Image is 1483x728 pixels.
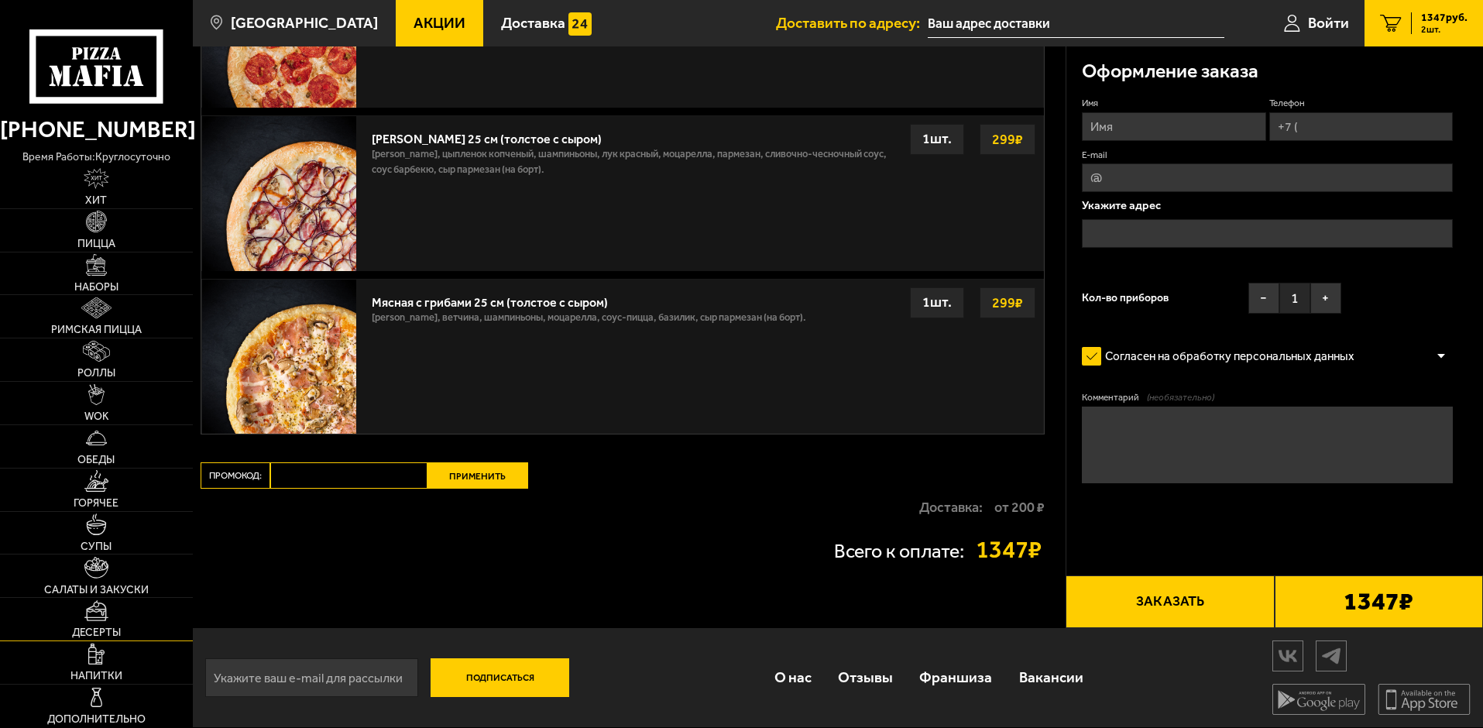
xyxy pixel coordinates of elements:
div: 1 шт. [910,287,964,318]
span: (необязательно) [1147,391,1214,404]
a: Отзывы [825,652,906,702]
input: Имя [1082,112,1265,141]
input: Укажите ваш e-mail для рассылки [205,658,418,697]
p: [PERSON_NAME], цыпленок копченый, шампиньоны, лук красный, моцарелла, пармезан, сливочно-чесночны... [372,146,894,185]
div: [PERSON_NAME] 25 см (толстое с сыром) [372,124,894,146]
span: Римская пицца [51,325,142,335]
span: Акции [414,15,465,30]
img: tg [1317,642,1346,669]
a: [PERSON_NAME] 25 см (толстое с сыром)[PERSON_NAME], цыпленок копченый, шампиньоны, лук красный, м... [201,115,1044,270]
label: Согласен на обработку персональных данных [1082,341,1370,372]
button: + [1310,283,1341,314]
p: Укажите адрес [1082,200,1453,211]
strong: от 200 ₽ [994,500,1045,514]
span: Горячее [74,498,118,509]
span: [GEOGRAPHIC_DATA] [231,15,378,30]
span: Десерты [72,627,121,638]
label: Телефон [1269,97,1453,110]
span: Доставка [501,15,565,30]
button: − [1248,283,1279,314]
span: WOK [84,411,108,422]
span: Роллы [77,368,115,379]
span: Дополнительно [47,714,146,725]
p: Доставка: [919,500,983,514]
b: 1347 ₽ [1344,589,1413,614]
span: 2 шт. [1421,25,1468,34]
span: 1347 руб. [1421,12,1468,23]
div: Мясная с грибами 25 см (толстое с сыром) [372,287,806,310]
input: @ [1082,163,1453,192]
span: Наборы [74,282,118,293]
span: Доставить по адресу: [776,15,928,30]
span: Пицца [77,239,115,249]
span: Хит [85,195,107,206]
a: О нас [760,652,824,702]
label: E-mail [1082,149,1453,162]
img: vk [1273,642,1303,669]
h3: Оформление заказа [1082,62,1258,81]
input: +7 ( [1269,112,1453,141]
a: Франшиза [906,652,1005,702]
button: Подписаться [431,658,570,697]
div: 1 шт. [910,124,964,155]
span: 1 [1279,283,1310,314]
strong: 1347 ₽ [976,537,1045,562]
label: Имя [1082,97,1265,110]
span: Обеды [77,455,115,465]
span: Кол-во приборов [1082,293,1169,304]
span: Супы [81,541,112,552]
p: [PERSON_NAME], ветчина, шампиньоны, моцарелла, соус-пицца, базилик, сыр пармезан (на борт). [372,310,806,333]
a: Мясная с грибами 25 см (толстое с сыром)[PERSON_NAME], ветчина, шампиньоны, моцарелла, соус-пицца... [201,279,1044,434]
label: Промокод: [201,462,270,489]
img: 15daf4d41897b9f0e9f617042186c801.svg [568,12,592,36]
strong: 299 ₽ [988,288,1027,318]
span: Салаты и закуски [44,585,149,596]
label: Комментарий [1082,391,1453,404]
button: Заказать [1066,575,1274,628]
span: Напитки [70,671,122,682]
a: Вакансии [1006,652,1097,702]
p: Всего к оплате: [834,542,964,561]
strong: 299 ₽ [988,125,1027,154]
span: Войти [1308,15,1349,30]
button: Применить [427,462,528,489]
input: Ваш адрес доставки [928,9,1224,38]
